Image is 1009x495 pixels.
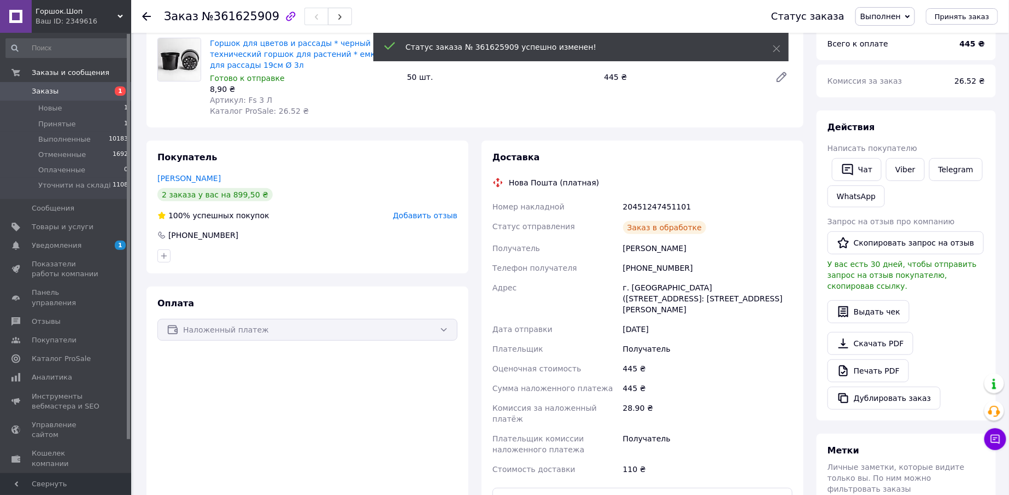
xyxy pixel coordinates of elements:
div: 8,90 ₴ [210,84,398,95]
span: Панель управления [32,288,101,307]
span: Метки [828,445,859,456]
div: [PHONE_NUMBER] [621,258,795,278]
div: 445 ₴ [600,69,766,85]
span: Отзывы [32,317,61,327]
span: 100% [168,211,190,220]
div: Ваш ID: 2349616 [36,16,131,26]
span: Заказы и сообщения [32,68,109,78]
div: [PERSON_NAME] [621,238,795,258]
div: [PHONE_NUMBER] [167,230,239,241]
button: Выдать чек [828,300,910,323]
span: Номер накладной [492,202,565,211]
span: Адрес [492,283,517,292]
span: Сообщения [32,203,74,213]
span: Кошелек компании [32,449,101,468]
span: Телефон получателя [492,264,577,272]
span: Плательщик комиссии наложенного платежа [492,434,584,454]
span: Действия [828,122,875,132]
span: Товары и услуги [32,222,93,232]
span: Добавить отзыв [393,211,457,220]
span: Уведомления [32,241,81,251]
span: Комиссия за наложенный платёж [492,404,597,423]
span: Доставка [492,152,540,162]
span: Дата отправки [492,325,553,334]
span: Принятые [38,119,76,129]
span: Принять заказ [935,13,989,21]
span: Личные заметки, которые видите только вы. По ним можно фильтровать заказы [828,463,965,493]
div: успешных покупок [157,210,269,221]
span: Получатель [492,244,540,253]
button: Чат с покупателем [984,428,1006,450]
div: 445 ₴ [621,359,795,378]
div: Статус заказа № 361625909 успешно изменен! [406,42,746,53]
span: Стоимость доставки [492,465,576,474]
span: Артикул: Fs 3 Л [210,96,272,104]
span: Всего к оплате [828,39,888,48]
a: Viber [886,158,924,181]
div: 20451247451101 [621,197,795,217]
span: №361625909 [202,10,279,23]
div: 445 ₴ [621,378,795,398]
span: Уточнити на складі [38,180,111,190]
span: Новые [38,103,62,113]
span: Заказ [164,10,198,23]
span: Каталог ProSale [32,354,91,364]
span: Выполнен [860,12,901,21]
div: 50 шт. [403,69,600,85]
span: Управление сайтом [32,420,101,440]
a: WhatsApp [828,185,885,207]
span: 1 [115,241,126,250]
span: Покупатель [157,152,217,162]
div: Получатель [621,339,795,359]
span: Оплата [157,298,194,308]
span: Статус отправления [492,222,575,231]
a: Редактировать [771,66,793,88]
div: 28.90 ₴ [621,398,795,429]
button: Принять заказ [926,8,998,25]
a: [PERSON_NAME] [157,174,221,183]
span: У вас есть 30 дней, чтобы отправить запрос на отзыв покупателю, скопировав ссылку. [828,260,977,290]
span: Покупатели [32,335,77,345]
span: 10183 [109,135,128,144]
button: Чат [832,158,882,181]
span: 0 [124,165,128,175]
span: Комиссия за заказ [828,77,902,85]
div: Получатель [621,429,795,459]
span: 1108 [113,180,128,190]
a: Telegram [929,158,983,181]
div: 110 ₴ [621,459,795,479]
span: 1 [124,103,128,113]
span: 1 [124,119,128,129]
span: Показатели работы компании [32,259,101,279]
span: Каталог ProSale: 26.52 ₴ [210,107,309,115]
span: Выполненные [38,135,91,144]
span: 1692 [113,150,128,160]
span: Заказы [32,86,58,96]
span: Написать покупателю [828,144,917,153]
div: г. [GEOGRAPHIC_DATA] ([STREET_ADDRESS]: [STREET_ADDRESS][PERSON_NAME] [621,278,795,319]
div: Нова Пошта (платная) [506,177,602,188]
button: Скопировать запрос на отзыв [828,231,984,254]
span: Сумма наложенного платежа [492,384,613,393]
div: 2 заказа у вас на 899,50 ₴ [157,188,273,201]
div: Заказ в обработке [623,221,706,234]
div: Вернуться назад [142,11,151,22]
span: Горшок.Шоп [36,7,118,16]
span: Инструменты вебмастера и SEO [32,392,101,411]
input: Поиск [5,38,129,58]
span: Аналитика [32,372,72,382]
span: Отмененные [38,150,86,160]
span: Готово к отправке [210,74,285,83]
a: Скачать PDF [828,332,913,355]
div: Статус заказа [771,11,844,22]
img: Горшок для цветов и рассады * черный технический горшок для растений * емкось для рассады 19см Ø 3л [158,38,201,81]
a: Печать PDF [828,359,909,382]
div: [DATE] [621,319,795,339]
a: Горшок для цветов и рассады * черный технический горшок для растений * емкось для рассады 19см Ø 3л [210,39,389,69]
button: Дублировать заказ [828,387,941,410]
span: Плательщик [492,345,543,353]
span: 1 [115,86,126,96]
span: 26.52 ₴ [955,77,985,85]
span: Оценочная стоимость [492,364,582,373]
span: Запрос на отзыв про компанию [828,217,955,226]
